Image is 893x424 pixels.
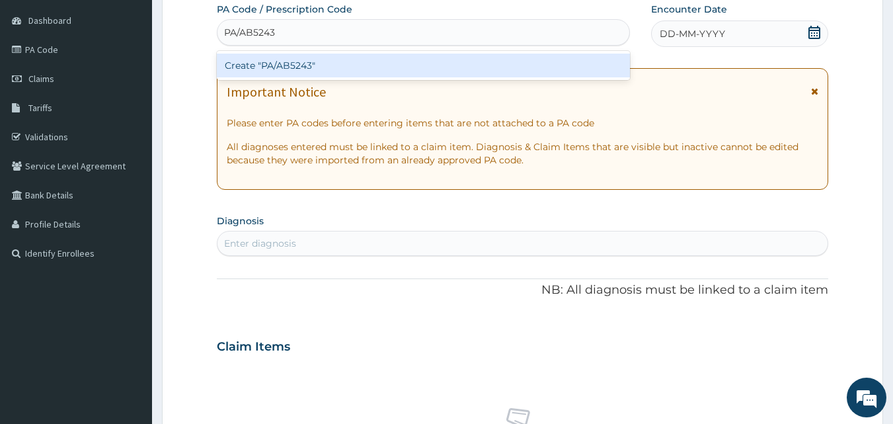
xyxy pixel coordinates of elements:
div: Create "PA/AB5243" [217,54,631,77]
span: Claims [28,73,54,85]
label: Encounter Date [651,3,727,16]
label: PA Code / Prescription Code [217,3,352,16]
p: All diagnoses entered must be linked to a claim item. Diagnosis & Claim Items that are visible bu... [227,140,819,167]
span: DD-MM-YYYY [660,27,725,40]
span: Tariffs [28,102,52,114]
div: Minimize live chat window [217,7,249,38]
img: d_794563401_company_1708531726252_794563401 [24,66,54,99]
div: Enter diagnosis [224,237,296,250]
span: We're online! [77,128,182,261]
div: Chat with us now [69,74,222,91]
textarea: Type your message and hit 'Enter' [7,283,252,329]
span: Dashboard [28,15,71,26]
p: NB: All diagnosis must be linked to a claim item [217,282,829,299]
h3: Claim Items [217,340,290,355]
label: Diagnosis [217,214,264,228]
p: Please enter PA codes before entering items that are not attached to a PA code [227,116,819,130]
h1: Important Notice [227,85,326,99]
